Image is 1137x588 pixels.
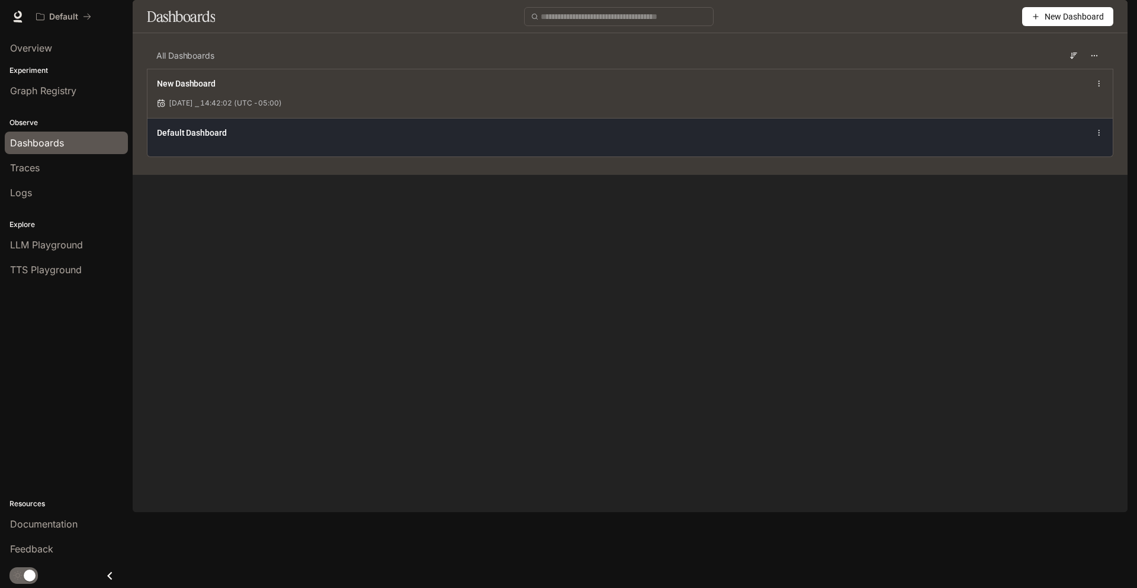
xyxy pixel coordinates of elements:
a: Default Dashboard [157,127,227,139]
span: [DATE] ⎯ 14:42:02 (UTC -05:00) [169,98,282,108]
span: All Dashboards [156,50,214,62]
span: New Dashboard [1045,10,1104,23]
h1: Dashboards [147,5,215,28]
button: All workspaces [31,5,97,28]
a: New Dashboard [157,78,216,90]
p: Default [49,12,78,22]
button: New Dashboard [1022,7,1113,26]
